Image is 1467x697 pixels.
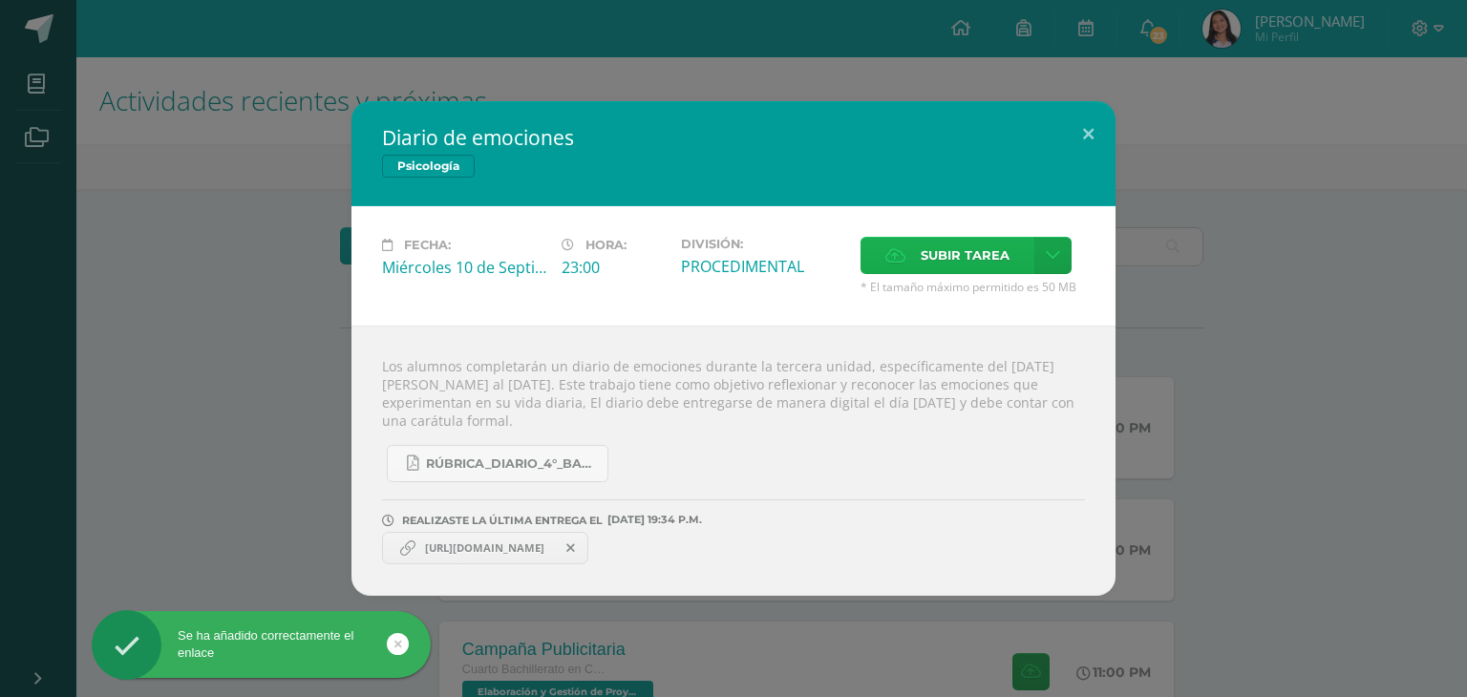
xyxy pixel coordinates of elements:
div: Miércoles 10 de Septiembre [382,257,546,278]
a: https://www.canva.com/design/DAGwwu1IXEM/_OlOWAhxdRjm5FSUHGYbeQ/edit?utm_content=DAGwwu1IXEM&utm_... [382,532,588,564]
a: RÚBRICA_DIARIO_4°_BACHI.pdf [387,445,608,482]
span: Remover entrega [555,538,587,559]
h2: Diario de emociones [382,124,1085,151]
span: Subir tarea [921,238,1010,273]
label: División: [681,237,845,251]
div: Los alumnos completarán un diario de emociones durante la tercera unidad, específicamente del [DA... [351,326,1116,596]
span: [URL][DOMAIN_NAME] [415,540,554,556]
button: Close (Esc) [1061,101,1116,166]
span: Fecha: [404,238,451,252]
div: 23:00 [562,257,666,278]
span: Psicología [382,155,475,178]
div: Se ha añadido correctamente el enlace [92,627,431,662]
span: * El tamaño máximo permitido es 50 MB [861,279,1085,295]
span: [DATE] 19:34 P.M. [603,519,702,520]
span: Hora: [585,238,627,252]
span: RÚBRICA_DIARIO_4°_BACHI.pdf [426,456,598,472]
span: REALIZASTE LA ÚLTIMA ENTREGA EL [402,514,603,527]
div: PROCEDIMENTAL [681,256,845,277]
